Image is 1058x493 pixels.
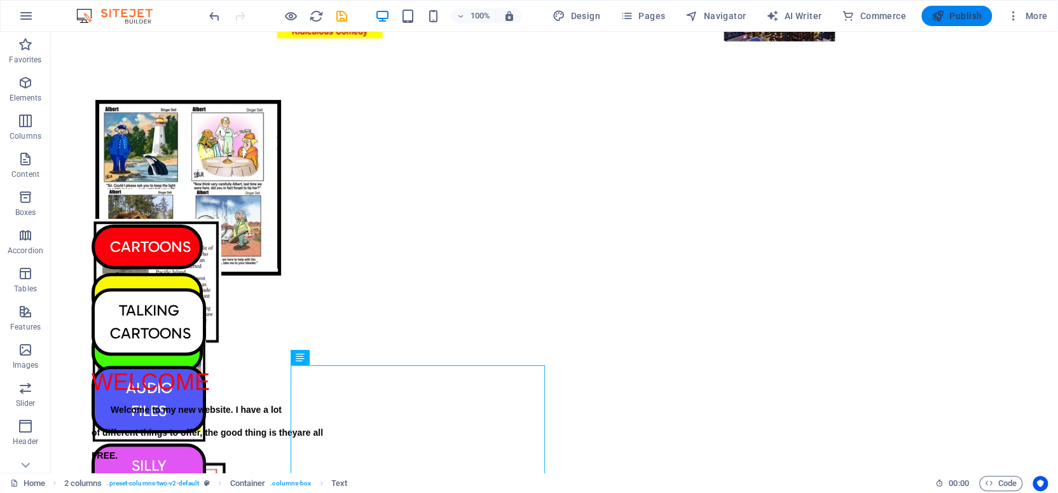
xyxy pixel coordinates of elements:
p: Elements [10,93,42,103]
span: Code [985,476,1017,491]
span: . preset-columns-two-v2-default [107,476,199,491]
p: Slider [16,398,36,408]
span: Click to select. Double-click to edit [331,476,347,491]
span: Click to select. Double-click to edit [64,476,102,491]
span: 00 00 [949,476,968,491]
p: Columns [10,131,41,141]
p: Favorites [9,55,41,65]
p: Tables [14,284,37,294]
nav: breadcrumb [64,476,347,491]
p: Boxes [15,207,36,218]
p: Content [11,169,39,179]
button: Code [979,476,1022,491]
span: Click to select. Double-click to edit [230,476,265,491]
span: : [958,478,959,488]
iframe: To enrich screen reader interactions, please activate Accessibility in Grammarly extension settings [51,32,1058,473]
p: Accordion [8,246,43,256]
i: This element is a customizable preset [204,480,210,487]
p: Features [10,322,41,332]
span: . columns-box [270,476,311,491]
a: Click to cancel selection. Double-click to open Pages [10,476,45,491]
p: Header [13,436,38,447]
button: More [1002,6,1052,26]
button: Usercentrics [1033,476,1048,491]
p: Images [13,360,39,370]
span: More [1007,10,1047,22]
h6: Session time [935,476,969,491]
